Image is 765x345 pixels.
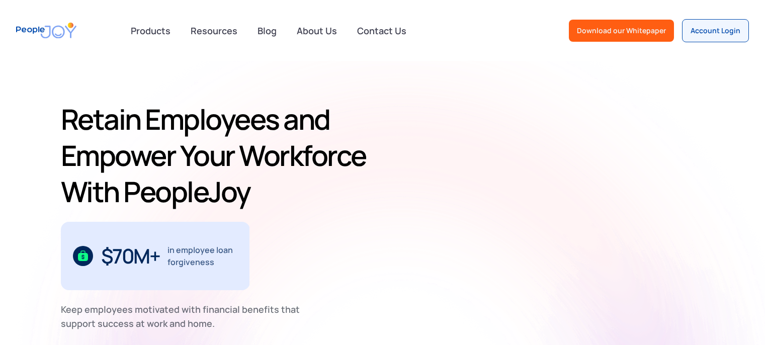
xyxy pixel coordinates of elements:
[101,248,160,264] div: $70M+
[61,302,308,330] div: Keep employees motivated with financial benefits that support success at work and home.
[351,20,412,42] a: Contact Us
[569,20,674,42] a: Download our Whitepaper
[691,26,740,36] div: Account Login
[291,20,343,42] a: About Us
[251,20,283,42] a: Blog
[682,19,749,42] a: Account Login
[167,244,238,268] div: in employee loan forgiveness
[577,26,666,36] div: Download our Whitepaper
[185,20,243,42] a: Resources
[61,101,379,210] h1: Retain Employees and Empower Your Workforce With PeopleJoy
